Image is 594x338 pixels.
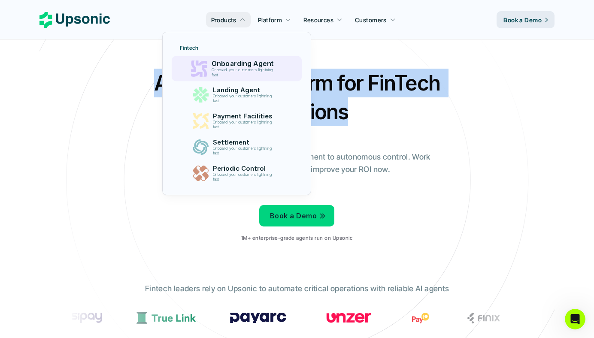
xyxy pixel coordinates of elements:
[212,172,275,182] p: Onboard your customers lightning fast
[211,68,277,78] p: Onboard your customers lightning fast
[212,165,276,172] p: Periodic Control
[503,15,542,24] p: Book a Demo
[212,120,275,130] p: Onboard your customers lightning fast
[145,283,449,295] p: Fintech leaders rely on Upsonic to automate critical operations with reliable AI agents
[565,309,585,329] iframe: Intercom live chat
[212,112,276,120] p: Payment Facilities
[212,146,275,156] p: Onboard your customers lightning fast
[158,151,436,176] p: From onboarding to compliance to settlement to autonomous control. Work with %82 more efficiency ...
[270,210,317,222] p: Book a Demo
[212,139,276,146] p: Settlement
[497,11,555,28] a: Book a Demo
[206,12,251,27] a: Products
[171,56,301,81] a: Onboarding AgentOnboard your customers lightning fast
[259,205,334,226] a: Book a Demo
[211,15,236,24] p: Products
[212,94,275,103] p: Onboard your customers lightning fast
[175,161,299,185] a: Periodic ControlOnboard your customers lightning fast
[212,86,276,94] p: Landing Agent
[180,45,198,51] p: Fintech
[147,69,447,126] h2: Agentic AI Platform for FinTech Operations
[175,135,299,159] a: SettlementOnboard your customers lightning fast
[175,83,299,107] a: Landing AgentOnboard your customers lightning fast
[258,15,282,24] p: Platform
[241,235,352,241] p: 1M+ enterprise-grade agents run on Upsonic
[211,60,278,68] p: Onboarding Agent
[303,15,333,24] p: Resources
[175,109,299,133] a: Payment FacilitiesOnboard your customers lightning fast
[355,15,387,24] p: Customers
